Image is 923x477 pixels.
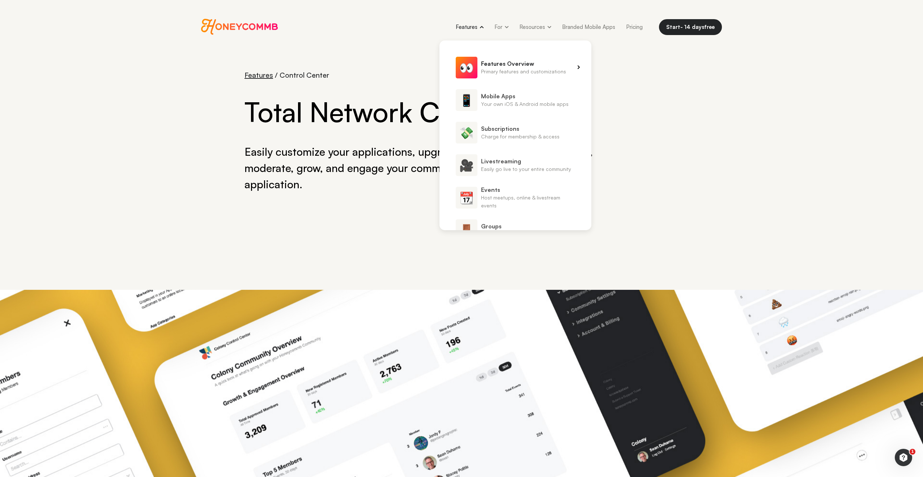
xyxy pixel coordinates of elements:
[273,70,329,80] li: Control Center
[439,89,591,111] a: 📱Mobile AppsYour own iOS & Android mobile apps
[244,70,273,79] a: Features
[456,122,477,143] span: 💸
[439,40,591,230] ul: Features menu
[244,143,613,192] p: Easily customize your applications, upgrade to your own branded apps, moderate, grow, and engage ...
[481,133,560,141] span: Charge for membership & access
[439,219,591,241] a: 🚪GroupsCreate dedicated spaces for any group
[666,23,680,30] span: Start
[481,68,566,76] span: Primary features and customizations
[456,154,477,176] span: 🎥
[244,70,613,80] nav: Breadcrumbs
[481,194,575,210] span: Host meetups, online & livestream events
[481,125,560,133] span: Subscriptions
[456,219,477,241] span: 🚪
[481,222,575,230] span: Groups
[450,19,489,35] a: Features
[456,89,477,111] span: 📱
[439,154,591,176] a: 🎥LivestreamingEasily go live to your entire community
[201,19,278,35] a: Go to Honeycommb homepage
[481,60,566,68] span: Features Overview
[659,19,722,35] a: Start- 14 daysfree
[489,19,514,35] a: For
[910,449,915,455] span: 1
[514,19,557,35] a: Resources
[439,57,591,78] a: 👀Features OverviewPrimary features and customizations
[481,100,569,108] span: Your own iOS & Android mobile apps
[439,187,591,209] a: 📆EventsHost meetups, online & livestream events
[244,96,613,127] h1: Total Network Control
[895,449,912,466] iframe: Intercom live chat
[557,19,621,35] a: Branded Mobile Apps
[201,19,278,35] span: Honeycommb
[704,23,715,30] span: free
[456,57,477,78] span: 👀
[481,157,571,165] span: Livestreaming
[481,165,571,173] span: Easily go live to your entire community
[621,19,648,35] a: Pricing
[456,187,477,209] span: 📆
[439,122,591,143] a: 💸SubscriptionsCharge for membership & access
[450,19,648,35] div: Honeycommb navigation
[481,92,569,100] span: Mobile Apps
[680,23,704,30] span: - 14 days
[481,186,575,194] span: Events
